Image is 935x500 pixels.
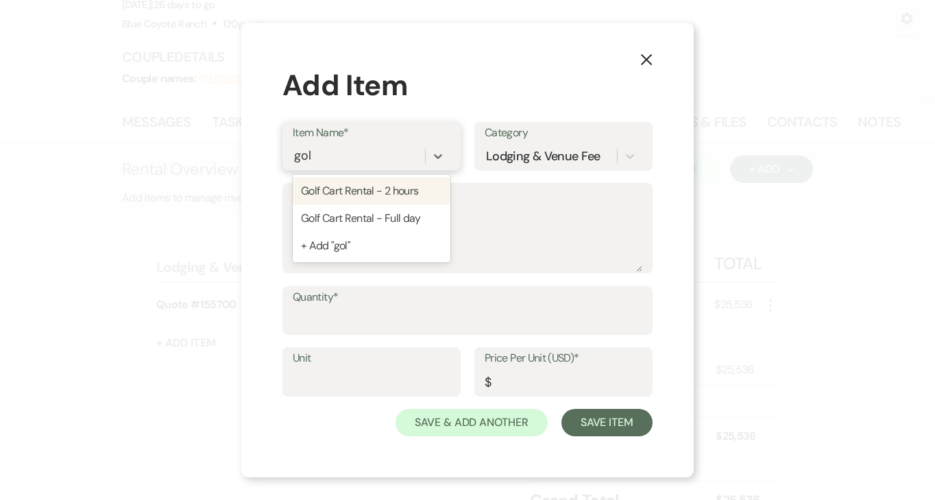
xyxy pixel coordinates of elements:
[293,288,642,308] label: Quantity*
[293,177,450,205] div: Golf Cart Rental - 2 hours
[485,349,642,368] label: Price Per Unit (USD)*
[561,409,653,436] button: Save Item
[396,409,548,436] button: Save & Add Another
[485,373,491,392] div: $
[282,64,653,107] div: Add Item
[293,123,450,143] label: Item Name*
[293,205,450,232] div: Golf Cart Rental - Full day
[486,147,600,165] div: Lodging & Venue Fee
[293,232,450,260] div: + Add "gol"
[485,123,642,143] label: Category
[293,184,642,204] label: Description
[293,349,450,368] label: Unit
